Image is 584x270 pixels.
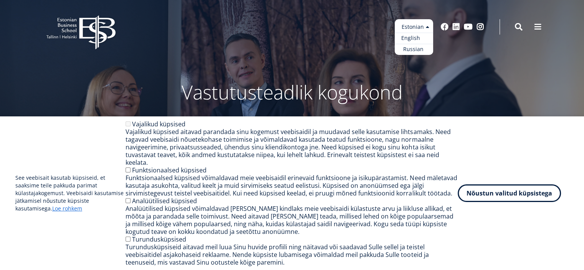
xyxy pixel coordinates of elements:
a: Youtube [464,23,473,31]
label: Analüütilised küpsised [132,197,197,205]
div: Vajalikud küpsised aitavad parandada sinu kogemust veebisaidil ja muudavad selle kasutamise lihts... [126,128,458,166]
label: Funktsionaalsed küpsised [132,166,207,174]
a: Instagram [476,23,484,31]
div: Turundusküpsiseid aitavad meil luua Sinu huvide profiili ning näitavad või saadavad Sulle sellel ... [126,243,458,266]
label: Vajalikud küpsised [132,120,185,128]
a: Facebook [441,23,448,31]
a: Linkedin [452,23,460,31]
p: See veebisait kasutab küpsiseid, et saaksime teile pakkuda parimat külastajakogemust. Veebisaidi ... [15,174,126,212]
div: Analüütilised küpsised võimaldavad [PERSON_NAME] kindlaks meie veebisaidi külastuste arvu ja liik... [126,205,458,235]
div: Funktsionaalsed küpsised võimaldavad meie veebisaidil erinevaid funktsioone ja isikupärastamist. ... [126,174,458,197]
a: English [395,33,433,44]
button: Nõustun valitud küpsistega [458,184,561,202]
a: Loe rohkem [52,205,82,212]
p: Vastutusteadlik kogukond [89,81,496,104]
label: Turundusküpsised [132,235,186,243]
a: Russian [395,44,433,55]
